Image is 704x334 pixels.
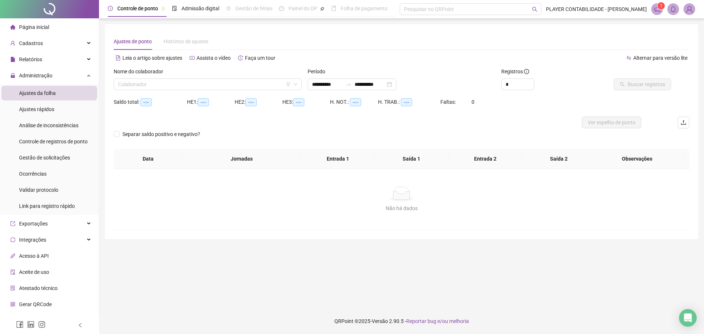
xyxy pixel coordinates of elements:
th: Data [114,149,182,169]
span: Reportar bug e/ou melhoria [406,318,469,324]
sup: 1 [657,2,665,10]
span: history [238,55,243,60]
span: search [532,7,538,12]
span: file-text [115,55,121,60]
span: PLAYER CONTABILIDADE - [PERSON_NAME] [546,5,647,13]
div: Não há dados [122,204,681,212]
span: file-done [172,6,177,11]
span: Ajustes de ponto [114,38,152,44]
span: Histórico de ajustes [164,38,208,44]
span: filter [286,82,290,87]
span: Alternar para versão lite [633,55,687,61]
span: qrcode [10,302,15,307]
th: Entrada 1 [301,149,375,169]
span: Análise de inconsistências [19,122,78,128]
img: 88370 [684,4,695,15]
span: sun [226,6,231,11]
span: Separar saldo positivo e negativo? [120,130,203,138]
span: Assista o vídeo [197,55,231,61]
span: bell [670,6,676,12]
span: home [10,25,15,30]
div: HE 3: [282,98,330,106]
th: Saída 1 [375,149,448,169]
span: linkedin [27,321,34,328]
span: Aceite de uso [19,269,49,275]
span: Ajustes da folha [19,90,56,96]
span: Link para registro rápido [19,203,75,209]
span: solution [10,286,15,291]
span: Faça um tour [245,55,275,61]
span: Relatórios [19,56,42,62]
th: Observações [590,149,684,169]
span: Gerar QRCode [19,301,52,307]
span: Folha de pagamento [341,5,388,11]
span: Administração [19,73,52,78]
span: 1 [660,3,663,8]
span: youtube [190,55,195,60]
th: Jornadas [182,149,301,169]
span: left [78,323,83,328]
span: Integrações [19,237,46,243]
span: Admissão digital [181,5,219,11]
span: Faltas: [440,99,457,105]
span: file [10,57,15,62]
span: Exportações [19,221,48,227]
span: Painel do DP [289,5,317,11]
span: Observações [596,155,678,163]
span: --:-- [293,98,304,106]
span: Leia o artigo sobre ajustes [122,55,182,61]
span: --:-- [401,98,412,106]
span: facebook [16,321,23,328]
span: info-circle [524,69,529,74]
span: Registros [501,67,529,76]
span: down [293,82,298,87]
span: to [346,81,352,87]
button: Ver espelho de ponto [582,117,641,128]
label: Nome do colaborador [114,67,168,76]
span: Atestado técnico [19,285,58,291]
span: Gestão de solicitações [19,155,70,161]
th: Saída 2 [522,149,596,169]
span: 0 [472,99,474,105]
div: Saldo total: [114,98,187,106]
span: api [10,253,15,258]
button: Buscar registros [614,78,671,90]
span: lock [10,73,15,78]
span: Cadastros [19,40,43,46]
span: export [10,221,15,226]
span: --:-- [245,98,257,106]
span: Ocorrências [19,171,47,177]
span: Acesso à API [19,253,49,259]
span: notification [654,6,660,12]
span: pushpin [320,7,324,11]
span: --:-- [350,98,361,106]
div: H. TRAB.: [378,98,440,106]
span: Validar protocolo [19,187,58,193]
span: book [331,6,336,11]
div: HE 2: [235,98,282,106]
span: Controle de ponto [117,5,158,11]
span: dashboard [279,6,284,11]
span: user-add [10,41,15,46]
label: Período [308,67,330,76]
span: upload [681,120,686,125]
span: Gestão de férias [235,5,272,11]
span: instagram [38,321,45,328]
span: pushpin [161,7,165,11]
span: audit [10,269,15,275]
footer: QRPoint © 2025 - 2.90.5 - [99,308,704,334]
div: H. NOT.: [330,98,378,106]
span: --:-- [198,98,209,106]
div: Open Intercom Messenger [679,309,697,327]
th: Entrada 2 [448,149,522,169]
span: clock-circle [108,6,113,11]
div: HE 1: [187,98,235,106]
span: --:-- [140,98,152,106]
span: sync [10,237,15,242]
span: swap [626,55,631,60]
span: Controle de registros de ponto [19,139,88,144]
span: Versão [372,318,388,324]
span: Ajustes rápidos [19,106,54,112]
span: Página inicial [19,24,49,30]
span: swap-right [346,81,352,87]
